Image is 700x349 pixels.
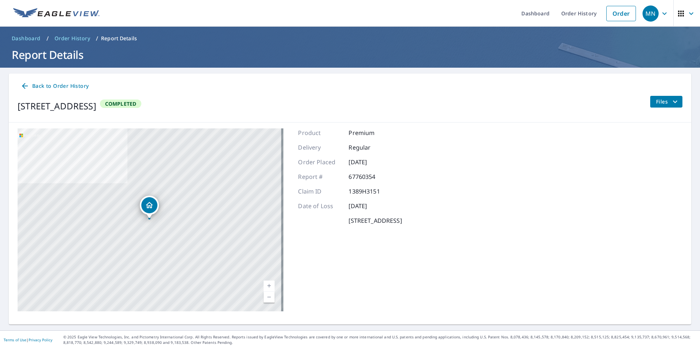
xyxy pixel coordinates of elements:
p: Delivery [298,143,342,152]
p: | [4,338,52,342]
a: Order [606,6,636,21]
p: Date of Loss [298,202,342,210]
p: [STREET_ADDRESS] [349,216,402,225]
a: Back to Order History [18,79,92,93]
img: EV Logo [13,8,100,19]
button: filesDropdownBtn-67760354 [650,96,682,108]
p: Report Details [101,35,137,42]
div: Dropped pin, building 1, Residential property, 452 PARK AVE CARY, IL 60013 [140,196,159,218]
p: © 2025 Eagle View Technologies, Inc. and Pictometry International Corp. All Rights Reserved. Repo... [63,334,696,345]
li: / [96,34,98,43]
a: Order History [52,33,93,44]
p: Order Placed [298,158,342,166]
a: Terms of Use [4,337,26,342]
p: 67760354 [349,172,392,181]
a: Current Level 17, Zoom In [264,281,275,292]
p: Claim ID [298,187,342,196]
a: Dashboard [9,33,44,44]
li: / [46,34,49,43]
div: MN [643,5,659,22]
span: Completed [101,100,141,107]
p: [DATE] [349,158,392,166]
p: [DATE] [349,202,392,210]
nav: breadcrumb [9,33,691,44]
span: Back to Order History [21,82,89,91]
h1: Report Details [9,47,691,62]
p: 1389H3151 [349,187,392,196]
p: Product [298,128,342,137]
span: Order History [55,35,90,42]
p: Report # [298,172,342,181]
p: Premium [349,128,392,137]
p: Regular [349,143,392,152]
div: [STREET_ADDRESS] [18,100,96,113]
a: Current Level 17, Zoom Out [264,292,275,303]
span: Dashboard [12,35,41,42]
span: Files [656,97,679,106]
a: Privacy Policy [29,337,52,342]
